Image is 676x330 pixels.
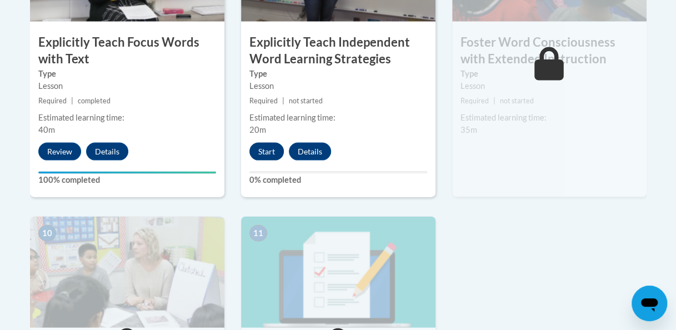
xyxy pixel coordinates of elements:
img: Course Image [241,217,435,328]
button: Details [86,143,128,161]
span: Required [249,97,278,105]
div: Estimated learning time: [38,112,216,124]
button: Review [38,143,81,161]
span: Required [460,97,489,105]
span: 11 [249,225,267,242]
label: 100% completed [38,174,216,186]
div: Estimated learning time: [460,112,638,124]
span: not started [500,97,534,105]
h3: Explicitly Teach Independent Word Learning Strategies [241,34,435,68]
span: | [493,97,495,105]
span: completed [78,97,111,105]
div: Estimated learning time: [249,112,427,124]
img: Course Image [30,217,224,328]
button: Start [249,143,284,161]
div: Your progress [38,172,216,174]
span: | [282,97,284,105]
div: Lesson [38,80,216,92]
button: Details [289,143,331,161]
label: Type [38,68,216,80]
label: 0% completed [249,174,427,186]
label: Type [249,68,427,80]
label: Type [460,68,638,80]
span: 35m [460,125,477,134]
span: 20m [249,125,266,134]
h3: Foster Word Consciousness with Extended Instruction [452,34,647,68]
span: Required [38,97,67,105]
span: 10 [38,225,56,242]
span: 40m [38,125,55,134]
iframe: Button to launch messaging window [632,286,667,321]
span: not started [289,97,323,105]
span: | [71,97,73,105]
div: Lesson [249,80,427,92]
h3: Explicitly Teach Focus Words with Text [30,34,224,68]
div: Lesson [460,80,638,92]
